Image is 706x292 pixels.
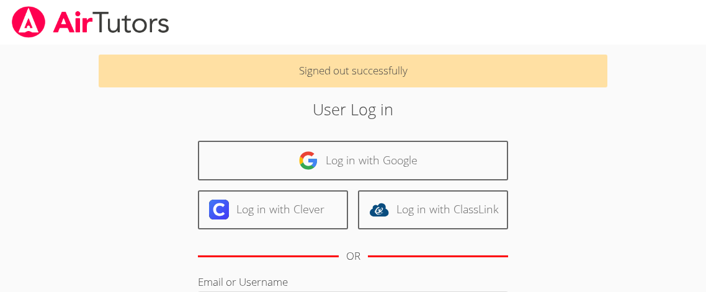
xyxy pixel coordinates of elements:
[163,97,544,121] h2: User Log in
[198,141,508,180] a: Log in with Google
[298,151,318,170] img: google-logo-50288ca7cdecda66e5e0955fdab243c47b7ad437acaf1139b6f446037453330a.svg
[346,247,360,265] div: OR
[358,190,508,229] a: Log in with ClassLink
[369,200,389,219] img: classlink-logo-d6bb404cc1216ec64c9a2012d9dc4662098be43eaf13dc465df04b49fa7ab582.svg
[198,190,348,229] a: Log in with Clever
[11,6,171,38] img: airtutors_banner-c4298cdbf04f3fff15de1276eac7730deb9818008684d7c2e4769d2f7ddbe033.png
[99,55,607,87] p: Signed out successfully
[209,200,229,219] img: clever-logo-6eab21bc6e7a338710f1a6ff85c0baf02591cd810cc4098c63d3a4b26e2feb20.svg
[198,275,288,289] label: Email or Username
